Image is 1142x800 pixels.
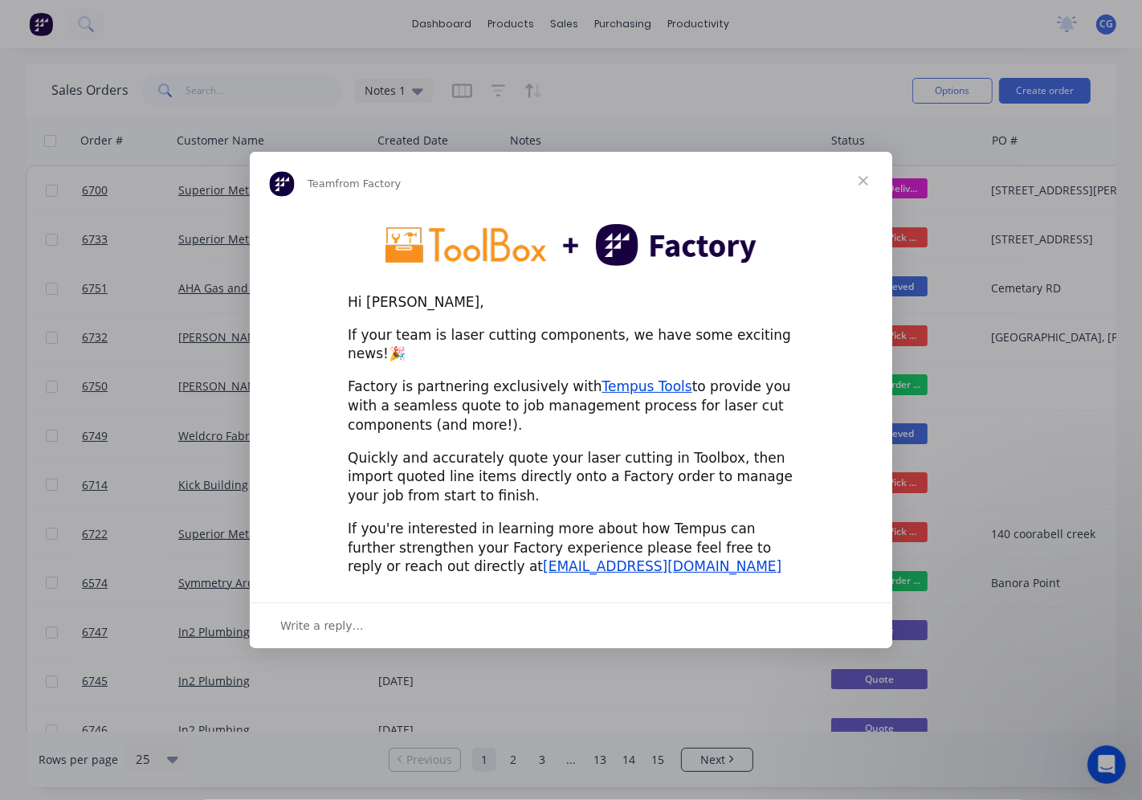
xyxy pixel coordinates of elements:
span: Write a reply… [280,615,364,636]
img: Profile image for Team [269,171,295,197]
div: Factory is partnering exclusively with to provide you with a seamless quote to job management pro... [348,378,794,435]
span: Close [834,152,892,210]
div: Hi [PERSON_NAME], [348,293,794,312]
a: Tempus Tools [602,378,692,394]
div: Quickly and accurately quote your laser cutting in Toolbox, then import quoted line items directl... [348,449,794,506]
span: from Factory [335,178,401,190]
span: Team [308,178,335,190]
div: If you're interested in learning more about how Tempus can further strengthen your Factory experi... [348,520,794,577]
a: [EMAIL_ADDRESS][DOMAIN_NAME] [543,558,781,574]
div: Open conversation and reply [250,602,892,648]
div: If your team is laser cutting components, we have some exciting news!🎉 [348,326,794,365]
